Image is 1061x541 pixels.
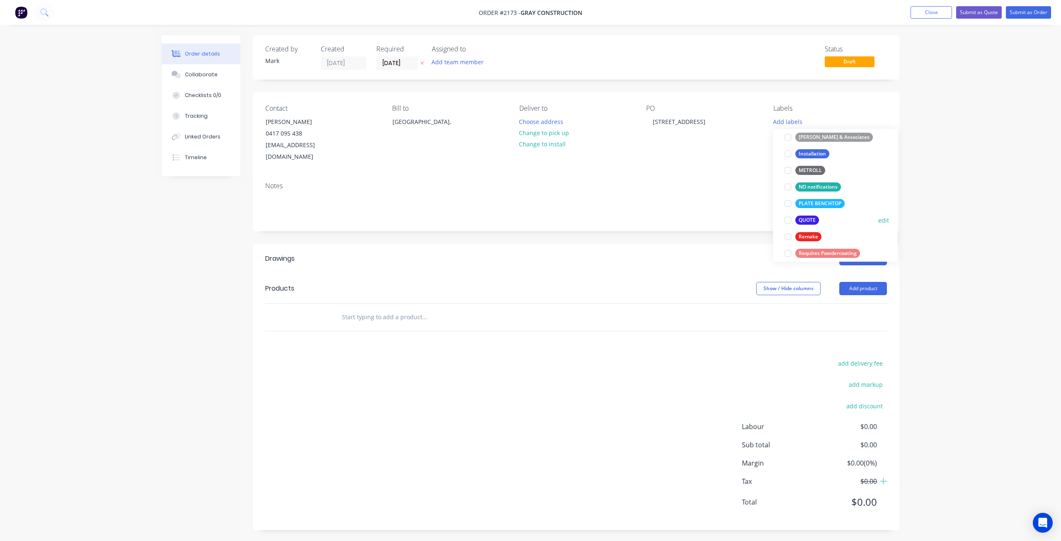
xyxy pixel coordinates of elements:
button: edit [878,216,889,225]
button: Submit as Quote [956,6,1002,19]
button: add delivery fee [833,358,887,369]
div: Created [321,45,366,53]
button: Change to install [515,138,570,150]
div: [GEOGRAPHIC_DATA], [392,116,461,128]
div: Status [825,45,887,53]
div: Remake [795,232,821,241]
button: Choose address [515,116,568,127]
input: Start typing to add a product... [342,309,507,325]
span: Draft [825,56,874,67]
div: Requires Powdercoating [795,249,860,258]
img: Factory [15,6,27,19]
button: Timeline [162,147,240,168]
div: [GEOGRAPHIC_DATA], [385,116,468,142]
div: Order details [185,50,220,58]
div: Created by [265,45,311,53]
button: NO notifications [781,181,844,193]
span: $0.00 ( 0 %) [816,458,877,468]
span: $0.00 [816,476,877,486]
div: Assigned to [432,45,515,53]
div: PO [646,104,760,112]
button: Collaborate [162,64,240,85]
div: Collaborate [185,71,218,78]
div: QUOTE [795,216,819,225]
div: PLATE BENCHTOP [795,199,845,208]
button: Remake [781,231,825,243]
div: Drawings [265,254,295,264]
button: Add team member [432,56,488,68]
button: Show / Hide columns [756,282,821,295]
div: NO notifications [795,182,841,192]
span: Order #2173 - [479,9,521,17]
button: Requires Powdercoating [781,247,863,259]
span: Tax [742,476,816,486]
div: Bill to [392,104,506,112]
span: $0.00 [816,422,877,432]
span: Gray Construction [521,9,582,17]
div: Open Intercom Messenger [1033,513,1053,533]
div: Linked Orders [185,133,220,141]
span: $0.00 [816,440,877,450]
div: [STREET_ADDRESS] [646,116,712,128]
div: Mark [265,56,311,65]
button: Order details [162,44,240,64]
button: add discount [842,400,887,411]
button: Add team member [427,56,488,68]
div: Required [376,45,422,53]
button: METROLL [781,165,828,176]
div: [EMAIL_ADDRESS][DOMAIN_NAME] [266,139,334,163]
div: Notes [265,182,887,190]
button: Tracking [162,106,240,126]
div: Checklists 0/0 [185,92,221,99]
span: Labour [742,422,816,432]
div: Labels [773,104,887,112]
span: Total [742,497,816,507]
button: QUOTE [781,214,822,226]
div: [PERSON_NAME] [266,116,334,128]
div: Installation [795,149,829,158]
button: Checklists 0/0 [162,85,240,106]
span: Sub total [742,440,816,450]
button: Add product [839,282,887,295]
span: Margin [742,458,816,468]
div: [PERSON_NAME]0417 095 438[EMAIL_ADDRESS][DOMAIN_NAME] [259,116,342,163]
div: 0417 095 438 [266,128,334,139]
button: Add labels [768,116,807,127]
div: Deliver to [519,104,633,112]
button: [PERSON_NAME] & Associates [781,131,876,143]
div: Tracking [185,112,208,120]
div: METROLL [795,166,825,175]
button: Change to pick up [515,127,574,138]
button: Close [911,6,952,19]
div: [PERSON_NAME] & Associates [795,133,873,142]
div: Contact [265,104,379,112]
button: Installation [781,148,833,160]
button: add markup [844,379,887,390]
button: Submit as Order [1006,6,1051,19]
div: Timeline [185,154,207,161]
button: PLATE BENCHTOP [781,198,848,209]
span: $0.00 [816,495,877,509]
button: Linked Orders [162,126,240,147]
div: Products [265,284,294,294]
